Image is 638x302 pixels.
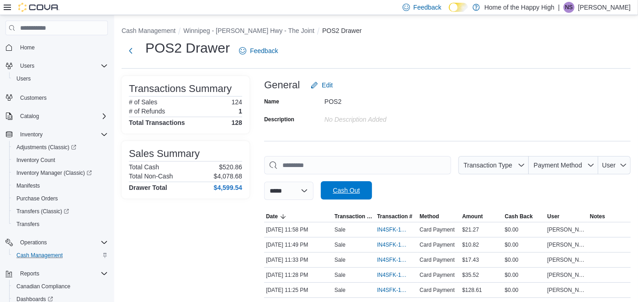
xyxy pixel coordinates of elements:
[548,256,586,264] span: [PERSON_NAME]
[16,221,39,228] span: Transfers
[16,208,69,215] span: Transfers (Classic)
[13,142,80,153] a: Adjustments (Classic)
[548,271,586,279] span: [PERSON_NAME]
[462,241,479,248] span: $10.82
[462,286,482,294] span: $128.61
[13,155,108,166] span: Inventory Count
[484,2,554,13] p: Home of the Happy High
[503,254,546,265] div: $0.00
[122,27,175,34] button: Cash Management
[20,131,43,138] span: Inventory
[420,213,439,220] span: Method
[307,76,336,94] button: Edit
[264,239,333,250] div: [DATE] 11:49 PM
[264,211,333,222] button: Date
[335,241,346,248] p: Sale
[335,256,346,264] p: Sale
[13,167,96,178] a: Inventory Manager (Classic)
[16,92,50,103] a: Customers
[333,186,360,195] span: Cash Out
[16,169,92,177] span: Inventory Manager (Classic)
[9,205,112,218] a: Transfers (Classic)
[420,256,455,264] span: Card Payment
[264,254,333,265] div: [DATE] 11:33 PM
[129,119,185,126] h4: Total Transactions
[420,226,455,233] span: Card Payment
[266,213,278,220] span: Date
[598,156,631,174] button: User
[449,3,468,12] input: Dark Mode
[9,154,112,167] button: Inventory Count
[335,213,373,220] span: Transaction Type
[13,206,108,217] span: Transfers (Classic)
[9,192,112,205] button: Purchase Orders
[565,2,573,13] span: NS
[460,211,503,222] button: Amount
[16,182,40,189] span: Manifests
[129,184,167,191] h4: Drawer Total
[16,129,108,140] span: Inventory
[324,112,447,123] div: No Description added
[548,213,560,220] span: User
[264,98,279,105] label: Name
[264,116,294,123] label: Description
[264,80,300,91] h3: General
[377,256,407,264] span: IN4SFK-18448378
[377,213,412,220] span: Transaction #
[13,219,43,230] a: Transfers
[13,73,34,84] a: Users
[375,211,418,222] button: Transaction #
[9,72,112,85] button: Users
[505,213,533,220] span: Cash Back
[13,281,74,292] a: Canadian Compliance
[129,148,200,159] h3: Sales Summary
[13,250,66,261] a: Cash Management
[463,162,512,169] span: Transaction Type
[462,213,483,220] span: Amount
[16,144,76,151] span: Adjustments (Classic)
[250,46,278,55] span: Feedback
[16,42,38,53] a: Home
[590,213,605,220] span: Notes
[214,173,242,180] p: $4,078.68
[13,180,108,191] span: Manifests
[16,75,31,82] span: Users
[503,211,546,222] button: Cash Back
[183,27,314,34] button: Winnipeg - [PERSON_NAME] Hwy - The Joint
[264,285,333,296] div: [DATE] 11:25 PM
[232,119,242,126] h4: 128
[9,141,112,154] a: Adjustments (Classic)
[546,211,588,222] button: User
[503,270,546,280] div: $0.00
[18,3,59,12] img: Cova
[321,181,372,200] button: Cash Out
[16,252,63,259] span: Cash Management
[20,239,47,246] span: Operations
[13,180,43,191] a: Manifests
[13,250,108,261] span: Cash Management
[503,224,546,235] div: $0.00
[503,285,546,296] div: $0.00
[602,162,616,169] span: User
[548,241,586,248] span: [PERSON_NAME]
[16,60,38,71] button: Users
[529,156,598,174] button: Payment Method
[335,271,346,279] p: Sale
[13,206,73,217] a: Transfers (Classic)
[122,26,631,37] nav: An example of EuiBreadcrumbs
[16,42,108,53] span: Home
[377,224,416,235] button: IN4SFK-18448639
[2,267,112,280] button: Reports
[122,42,140,60] button: Next
[420,271,455,279] span: Card Payment
[13,167,108,178] span: Inventory Manager (Classic)
[264,270,333,280] div: [DATE] 11:28 PM
[414,3,441,12] span: Feedback
[20,94,47,102] span: Customers
[588,211,631,222] button: Notes
[13,155,59,166] a: Inventory Count
[9,280,112,293] button: Canadian Compliance
[2,236,112,249] button: Operations
[462,256,479,264] span: $17.43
